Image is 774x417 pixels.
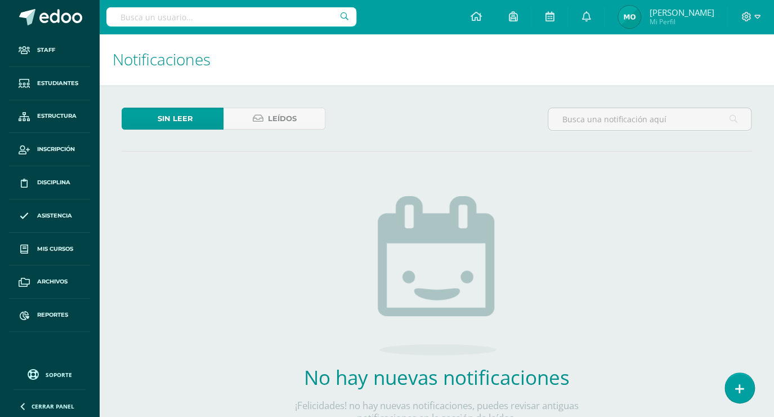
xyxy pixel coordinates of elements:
span: Notificaciones [113,48,211,70]
span: Leídos [268,108,297,129]
a: Staff [9,34,90,67]
a: Archivos [9,265,90,299]
span: Mis cursos [37,245,73,254]
a: Leídos [223,108,325,130]
span: [PERSON_NAME] [649,7,714,18]
a: Sin leer [122,108,223,130]
a: Disciplina [9,166,90,199]
a: Soporte [14,366,86,381]
input: Busca un usuario... [106,7,356,26]
span: Estudiantes [37,79,78,88]
span: Archivos [37,277,68,286]
a: Estructura [9,100,90,134]
a: Estudiantes [9,67,90,100]
span: Soporte [46,371,72,379]
span: Disciplina [37,178,70,187]
img: no_activities.png [378,196,496,355]
span: Inscripción [37,145,75,154]
span: Reportes [37,310,68,320]
input: Busca una notificación aquí [548,108,751,130]
span: Asistencia [37,211,72,220]
a: Reportes [9,299,90,332]
img: 507aa3bc3e9dd80efcdb729029de121d.png [618,6,641,28]
span: Staff [37,46,55,55]
span: Sin leer [158,108,193,129]
a: Inscripción [9,133,90,166]
h2: No hay nuevas notificaciones [271,364,603,391]
span: Cerrar panel [32,402,74,410]
span: Mi Perfil [649,17,714,26]
a: Mis cursos [9,233,90,266]
a: Asistencia [9,199,90,233]
span: Estructura [37,112,77,121]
